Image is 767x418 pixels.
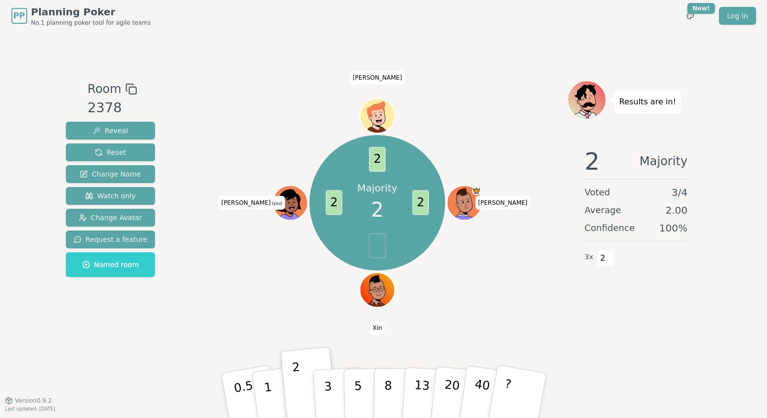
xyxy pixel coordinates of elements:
span: Evan is the host [472,186,481,195]
button: Click to change your avatar [274,186,307,219]
span: 2 [369,147,385,172]
p: Majority [358,181,398,195]
span: Room [88,80,121,98]
button: Change Avatar [66,209,155,227]
span: 2 [597,250,609,267]
button: Version0.9.2 [5,397,52,405]
span: Request a feature [74,234,148,244]
button: Request a feature [66,231,155,248]
span: 2 [326,190,342,215]
span: Change Name [80,169,141,179]
span: 2.00 [665,203,688,217]
span: Click to change your name [350,70,405,84]
span: Confidence [585,221,635,235]
button: Watch only [66,187,155,205]
span: Click to change your name [476,196,530,210]
div: 2378 [88,98,137,118]
p: 2 [291,360,304,414]
span: (you) [271,201,283,206]
button: Reset [66,143,155,161]
span: Named room [82,260,139,270]
span: PP [13,10,25,22]
span: 3 / 4 [671,186,687,199]
span: Version 0.9.2 [15,397,52,405]
span: Watch only [85,191,136,201]
span: Click to change your name [370,321,384,335]
span: 2 [412,190,429,215]
p: Results are in! [619,95,676,109]
span: Majority [640,149,688,173]
span: Click to change your name [219,196,285,210]
span: 100 % [659,221,687,235]
span: Average [585,203,621,217]
button: Reveal [66,122,155,139]
span: Last updated: [DATE] [5,406,55,412]
button: Named room [66,252,155,277]
span: 3 x [585,252,594,263]
button: Change Name [66,165,155,183]
span: 2 [585,149,600,173]
span: Reveal [93,126,128,136]
span: Change Avatar [79,213,142,223]
span: 2 [371,195,383,225]
div: New! [687,3,716,14]
span: Planning Poker [31,5,151,19]
a: Log in [719,7,756,25]
span: No.1 planning poker tool for agile teams [31,19,151,27]
span: Voted [585,186,611,199]
a: PPPlanning PokerNo.1 planning poker tool for agile teams [11,5,151,27]
button: New! [681,7,699,25]
span: Reset [95,147,126,157]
